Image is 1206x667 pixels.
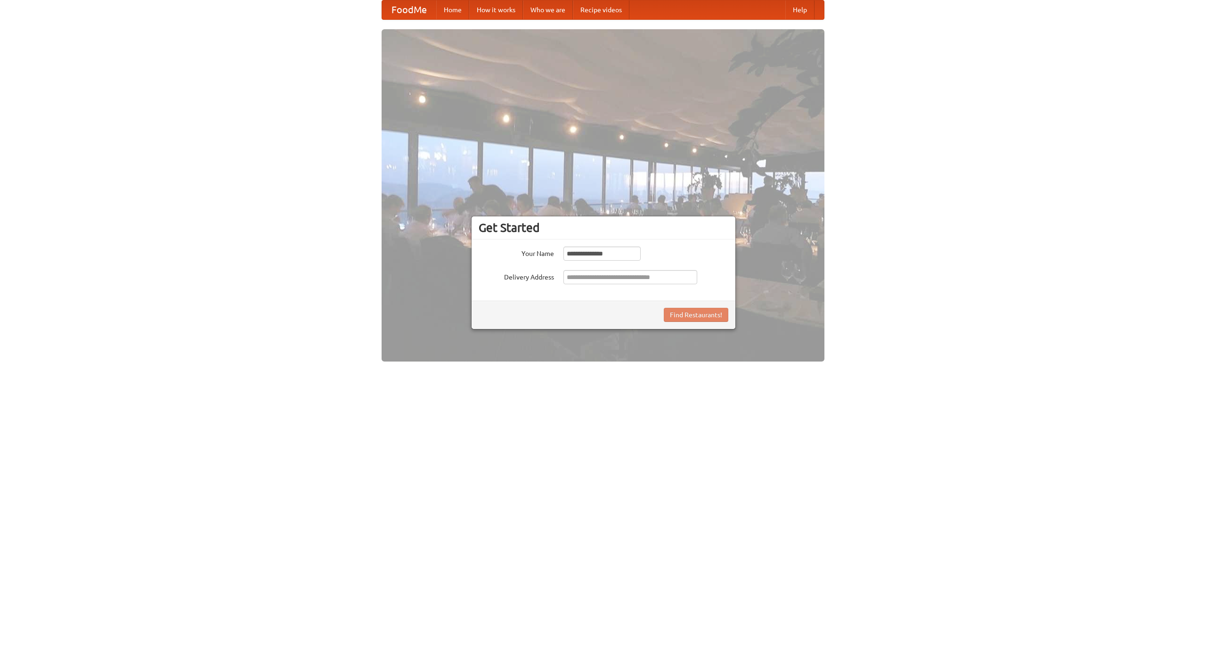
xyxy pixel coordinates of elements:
a: Who we are [523,0,573,19]
label: Delivery Address [479,270,554,282]
a: FoodMe [382,0,436,19]
a: Help [785,0,815,19]
button: Find Restaurants! [664,308,728,322]
a: Recipe videos [573,0,629,19]
label: Your Name [479,247,554,258]
h3: Get Started [479,221,728,235]
a: Home [436,0,469,19]
a: How it works [469,0,523,19]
